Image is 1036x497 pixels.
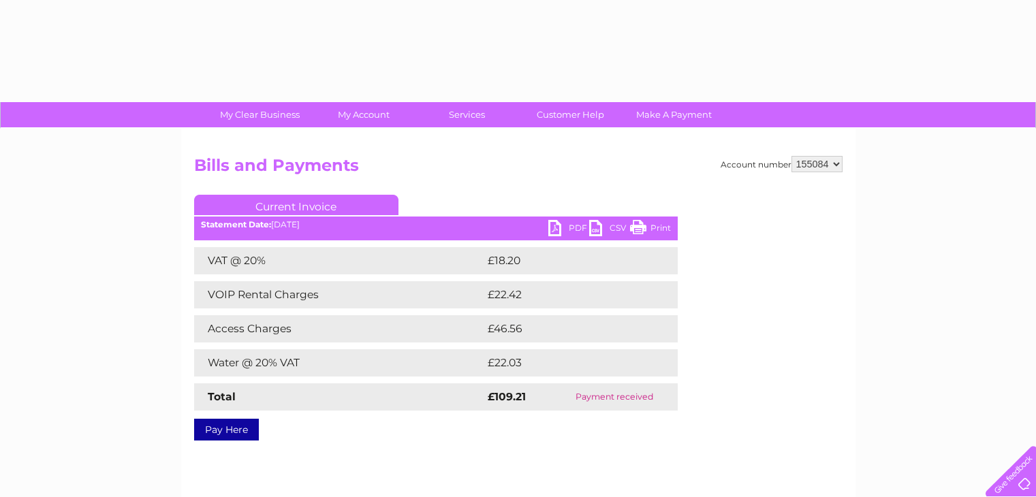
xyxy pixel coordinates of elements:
strong: £109.21 [488,390,526,403]
td: £18.20 [484,247,649,274]
td: £22.03 [484,349,650,376]
td: Access Charges [194,315,484,342]
h2: Bills and Payments [194,156,843,182]
a: Print [630,220,671,240]
a: My Clear Business [204,102,316,127]
a: PDF [548,220,589,240]
strong: Total [208,390,236,403]
a: Services [411,102,523,127]
b: Statement Date: [201,219,271,229]
td: Water @ 20% VAT [194,349,484,376]
td: VOIP Rental Charges [194,281,484,308]
a: My Account [307,102,420,127]
a: CSV [589,220,630,240]
a: Make A Payment [618,102,730,127]
td: £22.42 [484,281,650,308]
td: Payment received [551,383,677,411]
a: Customer Help [514,102,627,127]
td: £46.56 [484,315,650,342]
div: Account number [721,156,843,172]
a: Current Invoice [194,195,398,215]
td: VAT @ 20% [194,247,484,274]
a: Pay Here [194,419,259,440]
div: [DATE] [194,220,678,229]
